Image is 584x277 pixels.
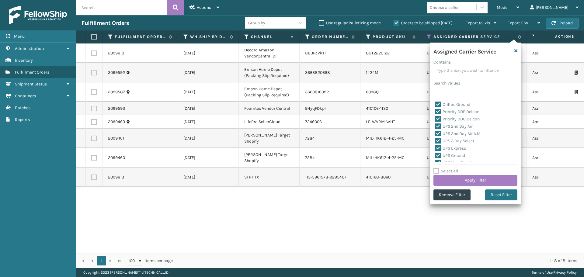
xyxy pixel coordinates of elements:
[178,82,239,102] td: [DATE]
[97,256,106,265] a: 1
[178,63,239,82] td: [DATE]
[15,81,47,87] span: Shipment Status
[435,116,480,122] label: Priority DDU Delcon
[366,106,388,111] a: 410106-1130
[15,46,44,51] span: Administration
[366,70,378,75] a: 1424M
[190,34,227,40] label: WH Ship By Date
[300,63,360,82] td: 3663820668
[300,82,360,102] td: 3663816092
[433,59,451,65] label: Contains
[421,102,527,115] td: UPS Ground
[485,189,517,200] button: Reset Filter
[15,70,49,75] span: Fulfillment Orders
[421,168,527,187] td: UPS Ground
[435,138,474,144] label: UPS 3 Day Select
[300,102,360,115] td: B4yqFDkpl
[178,102,239,115] td: [DATE]
[300,168,360,187] td: 113-5961578-9295407
[108,119,125,125] a: 2099463
[373,34,409,40] label: Product SKU
[239,102,300,115] td: Foamtex Vendor Central
[108,135,124,141] a: 2099461
[421,129,527,148] td: UPS Ground
[239,148,300,168] td: [PERSON_NAME] Target Shopify
[433,46,496,55] h4: Assigned Carrier Service
[435,109,479,114] label: Priority DDP Delcon
[421,148,527,168] td: UPS Ground
[394,20,453,26] label: Orders to be shipped [DATE]
[128,258,137,264] span: 100
[465,20,490,26] span: Export to .xls
[248,20,265,26] div: Group by
[178,115,239,129] td: [DATE]
[554,270,577,275] a: Privacy Policy
[435,124,473,129] label: UPS 2nd Day Air
[435,160,474,165] label: UPS Next Day Air
[532,268,577,277] div: |
[15,58,33,63] span: Inventory
[108,174,124,180] a: 2099613
[433,175,517,186] button: Apply Filter
[115,34,166,40] label: Fulfillment Order Id
[433,189,471,200] button: Remove Filter
[128,256,173,265] span: items per page
[421,43,527,63] td: UPS Ground
[9,6,67,24] img: logo
[178,129,239,148] td: [DATE]
[433,34,515,40] label: Assigned Carrier Service
[421,63,527,82] td: UPS Ground
[15,105,30,110] span: Batches
[300,129,360,148] td: 7284
[300,148,360,168] td: 7284
[239,129,300,148] td: [PERSON_NAME] Target Shopify
[239,168,300,187] td: SFP FTX
[507,20,528,26] span: Export CSV
[435,146,466,151] label: UPS Express
[239,115,300,129] td: LifePro SellerCloud
[421,82,527,102] td: UPS Ground
[108,106,125,112] a: 2099593
[300,43,360,63] td: BB3PcVkzl
[108,89,125,95] a: 2099587
[108,50,124,56] a: 2099610
[433,168,458,174] label: Select All
[497,5,507,10] span: Mode
[108,70,125,76] a: 2099592
[435,131,481,136] label: UPS 2nd Day Air A.M.
[300,115,360,129] td: 7246006
[239,63,300,82] td: Emson Home Depot (Packing Slip Required)
[430,4,459,11] div: Choose a seller
[433,80,460,86] label: Search Values
[178,148,239,168] td: [DATE]
[14,34,25,39] span: Menu
[82,19,129,27] h3: Fulfillment Orders
[15,117,30,122] span: Reports
[178,43,239,63] td: [DATE]
[546,18,579,29] button: Reload
[421,115,527,129] td: UPS Ground
[181,258,577,264] div: 1 - 8 of 8 items
[108,155,125,161] a: 2099460
[251,34,288,40] label: Channel
[575,90,578,94] i: Print Packing Slip
[312,34,349,40] label: Order Number
[178,168,239,187] td: [DATE]
[435,153,465,158] label: UPS Ground
[15,93,36,99] span: Containers
[435,102,470,107] label: OnTrac Ground
[239,43,300,63] td: Decoro Amazon VendorCentral DF
[536,32,578,42] span: Actions
[366,155,405,160] a: MIL-HK612-4-25-MC
[366,50,390,56] a: OUT2220122
[532,270,553,275] a: Terms of Use
[366,89,379,95] a: 6098Q
[366,136,405,141] a: MIL-HK612-4-25-MC
[239,82,300,102] td: Emson Home Depot (Packing Slip Required)
[366,175,391,180] a: 410168-8060
[575,71,578,75] i: Print Packing Slip
[197,5,211,10] span: Actions
[366,119,395,124] a: LP-WVRM-WHT
[433,65,517,76] input: Type the text you wish to filter on
[319,20,381,26] label: Use regular Palletizing mode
